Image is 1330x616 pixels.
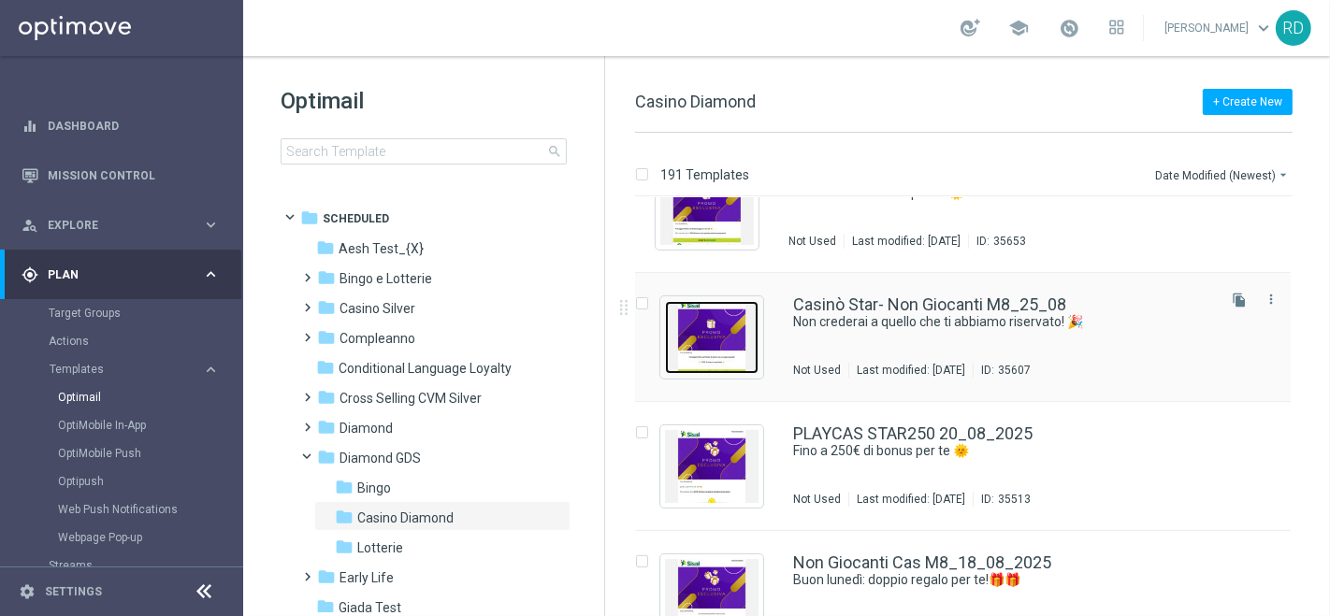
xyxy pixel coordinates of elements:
span: Lotterie [357,539,403,556]
div: Optipush [58,467,241,495]
span: Bingo [357,480,391,496]
div: Optimail [58,383,241,411]
div: Explore [22,217,202,234]
div: Dashboard [22,101,220,150]
i: file_copy [1232,293,1247,308]
div: Mission Control [21,168,221,183]
div: Templates [49,355,241,552]
div: RD [1276,10,1311,46]
i: folder [317,567,336,586]
div: Target Groups [49,299,241,327]
button: file_copy [1227,288,1251,312]
span: keyboard_arrow_down [1253,18,1274,38]
i: keyboard_arrow_right [202,361,220,379]
a: Fino a 250€ di bonus per te 🌞 [793,442,1169,460]
span: Scheduled [323,210,389,227]
div: 35653 [993,234,1026,249]
span: Conditional Language Loyalty [339,360,512,377]
div: OptiMobile In-App [58,411,241,439]
a: Optimail [58,390,195,405]
div: Fino a 250€ di bonus per te 🌞 [793,442,1212,460]
i: keyboard_arrow_right [202,216,220,234]
div: Last modified: [DATE] [849,492,973,507]
span: Plan [48,269,202,280]
span: Templates [50,364,183,375]
a: Casinò Star- Non Giocanti M8_25_08 [793,296,1066,313]
span: Cross Selling CVM Silver [340,390,482,407]
i: folder [300,208,319,227]
a: Buon lunedì: doppio regalo per te!🎁🎁 [793,571,1169,589]
i: folder [317,268,336,287]
div: Not Used [793,363,841,378]
i: settings [19,583,36,600]
span: search [547,144,562,159]
button: equalizer Dashboard [21,119,221,134]
i: more_vert [1264,292,1279,307]
img: 35653.jpeg [660,172,754,245]
div: Press SPACE to select this row. [616,144,1326,273]
i: folder [335,508,354,526]
button: person_search Explore keyboard_arrow_right [21,218,221,233]
i: folder [317,448,336,466]
div: 35513 [998,492,1031,507]
i: equalizer [22,118,38,135]
span: Early Life [340,569,394,586]
a: OptiMobile Push [58,446,195,461]
a: Web Push Notifications [58,502,195,517]
i: folder [317,298,336,317]
div: Buon lunedì: doppio regalo per te!🎁🎁 [793,571,1212,589]
img: 35513.jpeg [665,430,759,503]
span: Giada Test [339,599,401,616]
span: Diamond [340,420,393,437]
div: Templates [50,364,202,375]
a: Webpage Pop-up [58,530,195,545]
a: Streams [49,558,195,573]
div: ID: [973,492,1031,507]
span: Casino Silver [340,300,415,317]
div: Mission Control [22,150,220,200]
div: Last modified: [DATE] [845,234,968,249]
div: ID: [973,363,1031,378]
div: Plan [22,266,202,283]
span: school [1008,18,1029,38]
span: Casino Diamond [635,92,756,111]
a: OptiMobile In-App [58,418,195,433]
i: gps_fixed [22,266,38,283]
h1: Optimail [281,86,567,116]
i: folder [335,537,354,556]
div: Non crederai a quello che ti abbiamo riservato! 🎉 [793,313,1212,331]
a: Optipush [58,474,195,489]
a: Target Groups [49,306,195,321]
p: 191 Templates [660,166,749,183]
a: [PERSON_NAME]keyboard_arrow_down [1163,14,1276,42]
i: keyboard_arrow_right [202,265,220,283]
span: Explore [48,220,202,231]
a: Dashboard [48,101,220,150]
a: Non Giocanti Cas M8_18_08_2025 [793,554,1051,571]
a: Mission Control [48,150,220,200]
i: folder [335,478,354,496]
div: Press SPACE to select this row. [616,273,1326,402]
i: person_search [22,217,38,234]
div: ID: [968,234,1026,249]
span: Bingo e Lotterie [340,270,432,287]
button: Templates keyboard_arrow_right [49,362,221,377]
img: 35607.jpeg [665,301,759,374]
i: folder [317,328,336,347]
button: more_vert [1262,288,1280,310]
i: folder [317,388,336,407]
button: Date Modified (Newest)arrow_drop_down [1153,164,1293,186]
i: arrow_drop_down [1276,167,1291,182]
span: Compleanno [340,330,415,347]
a: PLAYCAS STAR250 20_08_2025 [793,425,1033,442]
div: Not Used [788,234,836,249]
span: Casino Diamond [357,509,454,526]
div: Web Push Notifications [58,495,241,523]
div: Webpage Pop-up [58,523,241,552]
div: Actions [49,327,241,355]
div: Press SPACE to select this row. [616,402,1326,531]
div: Streams [49,552,241,580]
div: 35607 [998,363,1031,378]
i: folder [316,358,335,377]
